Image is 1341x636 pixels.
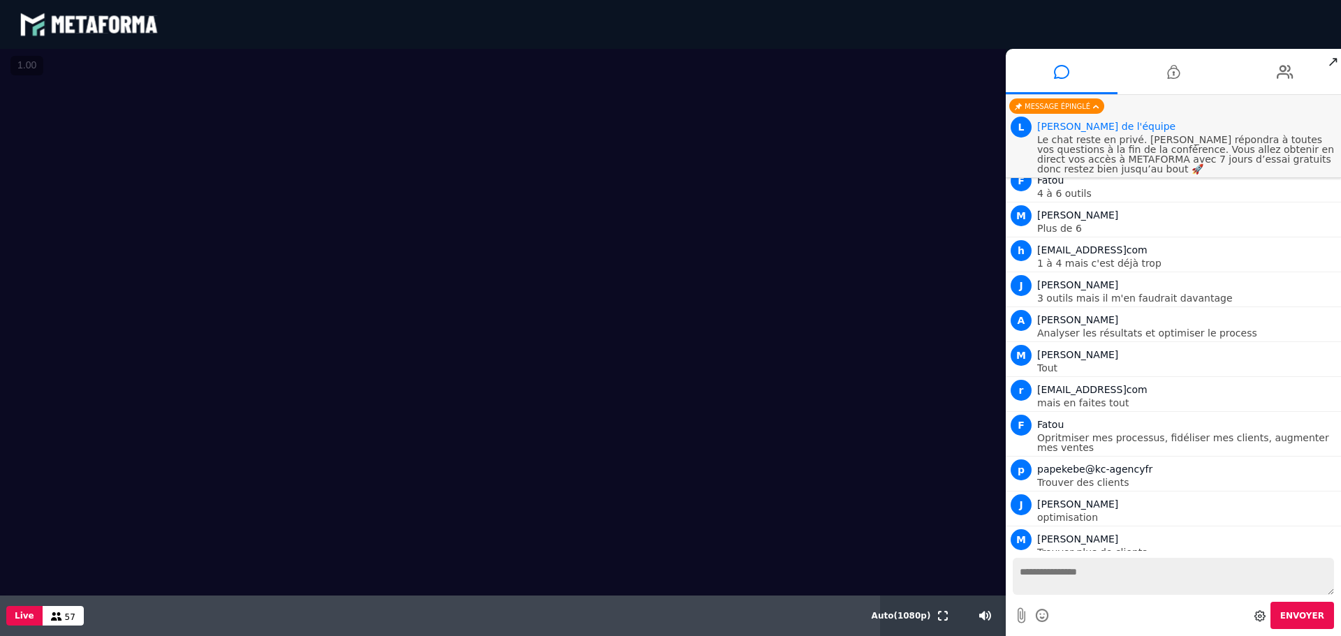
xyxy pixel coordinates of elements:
span: [PERSON_NAME] [1037,279,1118,290]
span: ↗ [1325,49,1341,74]
p: mais en faites tout [1037,398,1338,408]
span: [PERSON_NAME] [1037,349,1118,360]
span: papekebe@kc-agencyfr [1037,464,1152,475]
button: Envoyer [1270,602,1334,629]
span: L [1011,117,1032,138]
span: [EMAIL_ADDRESS]com [1037,384,1148,395]
p: optimisation [1037,512,1338,522]
span: A [1011,310,1032,331]
p: 3 outils mais il m'en faudrait davantage [1037,293,1338,303]
span: Envoyer [1280,611,1324,621]
button: Auto(1080p) [869,596,934,636]
span: Fatou [1037,175,1064,186]
span: [EMAIL_ADDRESS]com [1037,244,1148,256]
span: [PERSON_NAME] [1037,498,1118,510]
p: Le chat reste en privé. [PERSON_NAME] répondra à toutes vos questions à la fin de la conférence. ... [1037,135,1338,174]
span: J [1011,494,1032,515]
span: M [1011,345,1032,366]
button: Live [6,606,43,626]
p: Analyser les résultats et optimiser le process [1037,328,1338,338]
p: Opritmiser mes processus, fidéliser mes clients, augmenter mes ventes [1037,433,1338,452]
span: [PERSON_NAME] [1037,209,1118,221]
p: 1 à 4 mais c'est déjà trop [1037,258,1338,268]
p: 4 à 6 outils [1037,188,1338,198]
span: [PERSON_NAME] [1037,533,1118,545]
p: Trouver plus de clients [1037,547,1338,557]
p: Trouver des clients [1037,478,1338,487]
p: Plus de 6 [1037,223,1338,233]
span: F [1011,170,1032,191]
span: r [1011,380,1032,401]
span: p [1011,459,1032,480]
span: Auto ( 1080 p) [872,611,931,621]
span: h [1011,240,1032,261]
span: J [1011,275,1032,296]
div: Message épinglé [1009,98,1104,114]
span: F [1011,415,1032,436]
span: Animateur [1037,121,1175,132]
span: 57 [65,612,75,622]
span: M [1011,205,1032,226]
span: [PERSON_NAME] [1037,314,1118,325]
span: Fatou [1037,419,1064,430]
p: Tout [1037,363,1338,373]
span: M [1011,529,1032,550]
